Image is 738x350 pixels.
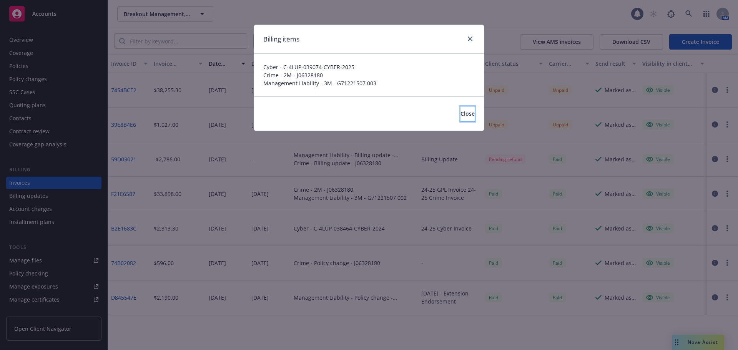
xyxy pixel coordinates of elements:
[263,71,475,79] span: Crime - 2M - J06328180
[465,34,475,43] a: close
[263,79,475,87] span: Management Liability - 3M - G71221507 003
[460,110,475,117] span: Close
[263,63,475,71] span: Cyber - C-4LUP-039074-CYBER-2025
[460,106,475,121] button: Close
[263,34,299,44] h1: Billing items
